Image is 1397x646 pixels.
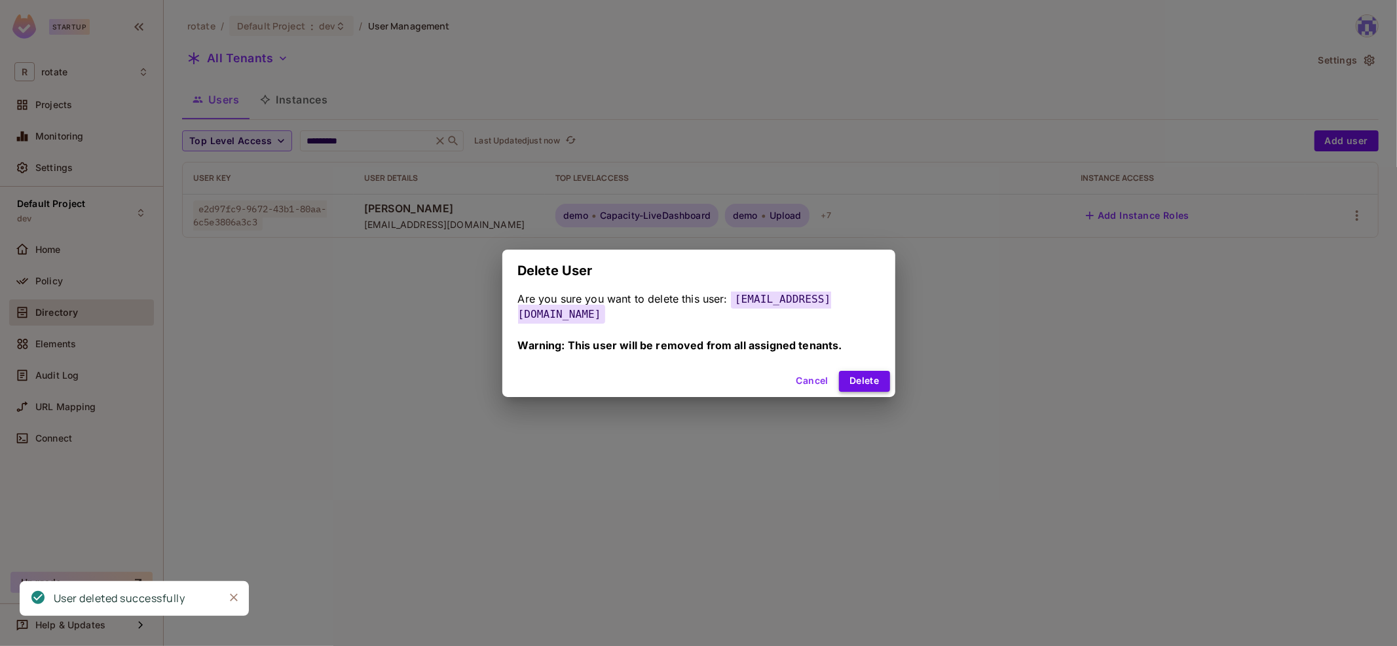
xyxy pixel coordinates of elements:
button: Cancel [791,371,834,392]
span: [EMAIL_ADDRESS][DOMAIN_NAME] [518,290,831,324]
button: Close [224,588,244,607]
button: Delete [839,371,889,392]
div: User deleted successfully [54,590,185,607]
span: Warning: This user will be removed from all assigned tenants. [518,339,842,352]
span: Are you sure you want to delete this user: [518,292,728,305]
h2: Delete User [502,250,895,292]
